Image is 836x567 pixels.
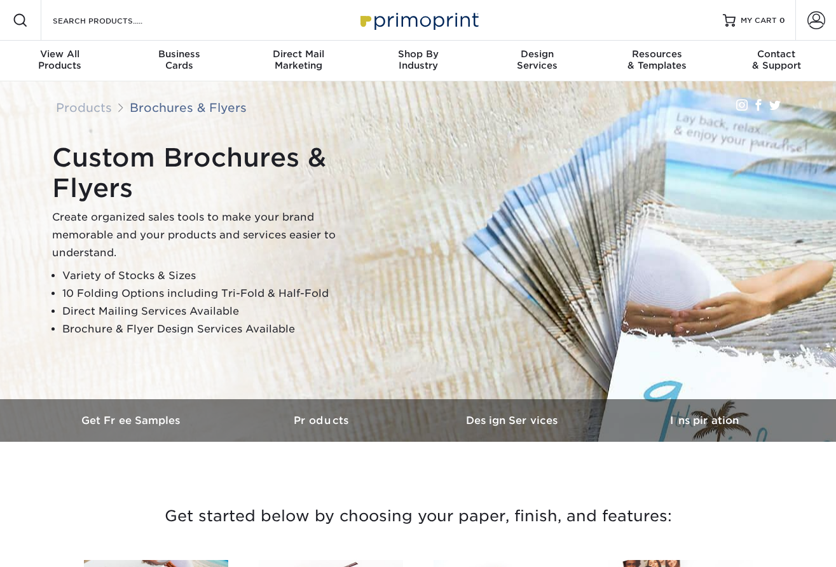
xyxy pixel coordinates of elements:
li: Brochure & Flyer Design Services Available [62,320,370,338]
span: Shop By [359,48,478,60]
h1: Custom Brochures & Flyers [52,142,370,203]
img: Primoprint [355,6,482,34]
div: Services [477,48,597,71]
h3: Products [228,414,418,427]
span: Direct Mail [239,48,359,60]
h3: Get Free Samples [37,414,228,427]
span: Design [477,48,597,60]
a: Get Free Samples [37,399,228,442]
a: Shop ByIndustry [359,41,478,81]
div: Cards [120,48,239,71]
li: 10 Folding Options including Tri-Fold & Half-Fold [62,285,370,303]
span: Resources [597,48,716,60]
a: Design Services [418,399,609,442]
h3: Inspiration [609,414,800,427]
h3: Design Services [418,414,609,427]
span: MY CART [741,15,777,26]
li: Variety of Stocks & Sizes [62,267,370,285]
a: DesignServices [477,41,597,81]
p: Create organized sales tools to make your brand memorable and your products and services easier t... [52,208,370,262]
a: Inspiration [609,399,800,442]
div: Marketing [239,48,359,71]
li: Direct Mailing Services Available [62,303,370,320]
input: SEARCH PRODUCTS..... [51,13,175,28]
div: & Templates [597,48,716,71]
a: Resources& Templates [597,41,716,81]
span: Contact [716,48,836,60]
span: Business [120,48,239,60]
div: & Support [716,48,836,71]
a: Brochures & Flyers [130,100,247,114]
a: BusinessCards [120,41,239,81]
a: Direct MailMarketing [239,41,359,81]
div: Industry [359,48,478,71]
a: Products [56,100,112,114]
a: Products [228,399,418,442]
span: 0 [779,16,785,25]
a: Contact& Support [716,41,836,81]
h3: Get started below by choosing your paper, finish, and features: [46,488,790,545]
